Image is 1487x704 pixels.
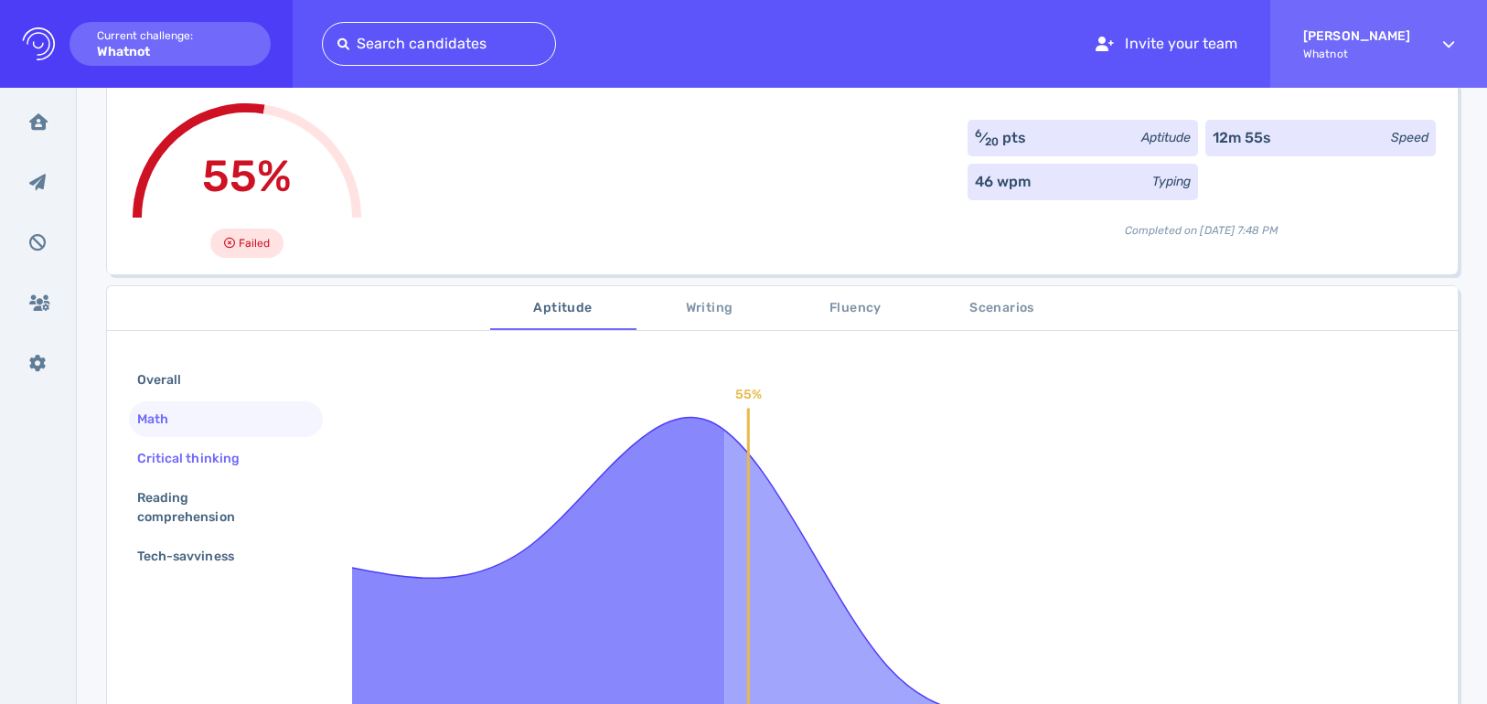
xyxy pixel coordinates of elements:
[975,171,1031,193] div: 46 wpm
[647,297,772,320] span: Writing
[1303,28,1410,44] strong: [PERSON_NAME]
[134,445,262,472] div: Critical thinking
[1303,48,1410,60] span: Whatnot
[134,406,190,432] div: Math
[1391,128,1428,147] div: Speed
[940,297,1064,320] span: Scenarios
[239,232,270,254] span: Failed
[1213,127,1271,149] div: 12m 55s
[1152,172,1191,191] div: Typing
[501,297,626,320] span: Aptitude
[975,127,1026,149] div: ⁄ pts
[134,543,256,570] div: Tech-savviness
[975,127,982,140] sup: 6
[134,485,304,530] div: Reading comprehension
[1141,128,1191,147] div: Aptitude
[794,297,918,320] span: Fluency
[202,150,292,202] span: 55%
[985,135,999,148] sub: 20
[968,208,1436,239] div: Completed on [DATE] 7:48 PM
[134,367,203,393] div: Overall
[735,387,762,402] text: 55%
